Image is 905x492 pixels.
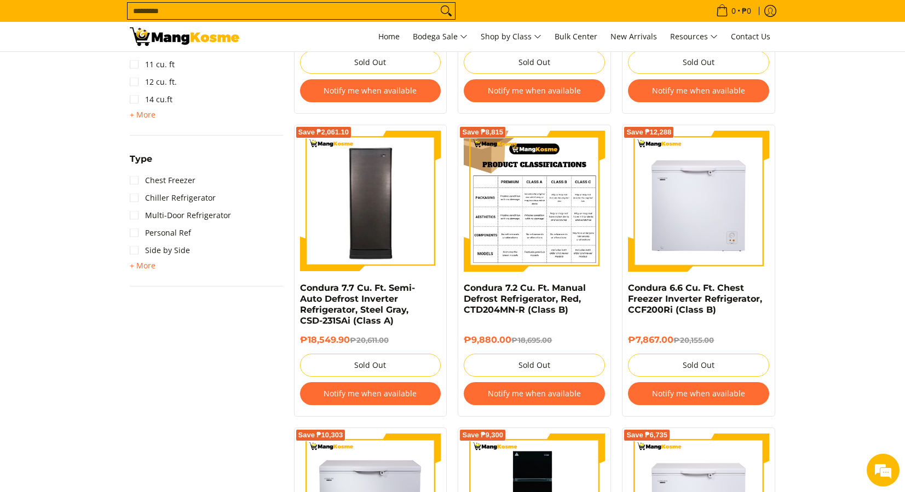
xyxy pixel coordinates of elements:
button: Sold Out [464,354,605,377]
del: ₱20,611.00 [350,336,389,344]
span: ₱0 [740,7,753,15]
del: ₱20,155.00 [673,336,714,344]
button: Notify me when available [300,79,441,102]
a: 14 cu.ft [130,91,172,108]
button: Notify me when available [464,382,605,405]
a: Bodega Sale [407,22,473,51]
summary: Open [130,108,155,121]
span: 0 [730,7,737,15]
button: Sold Out [300,51,441,74]
a: Contact Us [725,22,776,51]
button: Sold Out [464,51,605,74]
img: Bodega Sale Refrigerator l Mang Kosme: Home Appliances Warehouse Sale | Page 2 [130,27,239,46]
button: Sold Out [300,354,441,377]
h6: ₱18,549.90 [300,335,441,345]
a: Condura 7.2 Cu. Ft. Manual Defrost Refrigerator, Red, CTD204MN-R (Class B) [464,283,586,315]
span: Home [378,31,400,42]
span: Save ₱10,303 [298,432,343,438]
span: Save ₱2,061.10 [298,129,349,136]
span: Save ₱8,815 [462,129,503,136]
span: Bodega Sale [413,30,468,44]
summary: Open [130,155,152,172]
span: New Arrivals [610,31,657,42]
a: New Arrivals [605,22,662,51]
a: Chest Freezer [130,172,195,189]
a: Resources [665,22,723,51]
a: Chiller Refrigerator [130,189,216,207]
a: Multi-Door Refrigerator [130,207,231,224]
span: Resources [670,30,718,44]
summary: Open [130,259,155,272]
a: 12 cu. ft. [130,73,177,91]
span: Save ₱6,735 [626,432,667,438]
img: Condura 6.6 Cu. Ft. Chest Freezer Inverter Refrigerator, CCF200Ri (Class B) [628,131,769,272]
img: Condura 7.2 Cu. Ft. Manual Defrost Refrigerator, Red, CTD204MN-R (Class B) - 0 [464,131,605,272]
span: Bulk Center [555,31,597,42]
button: Notify me when available [300,382,441,405]
nav: Main Menu [250,22,776,51]
a: 11 cu. ft [130,56,175,73]
h6: ₱7,867.00 [628,335,769,345]
span: + More [130,261,155,270]
span: Save ₱12,288 [626,129,671,136]
h6: ₱9,880.00 [464,335,605,345]
span: • [713,5,754,17]
button: Search [437,3,455,19]
span: Save ₱9,300 [462,432,503,438]
button: Notify me when available [628,382,769,405]
button: Sold Out [628,354,769,377]
a: Shop by Class [475,22,547,51]
a: Personal Ref [130,224,191,242]
a: Bulk Center [549,22,603,51]
span: Type [130,155,152,163]
span: + More [130,110,155,119]
a: Condura 7.7 Cu. Ft. Semi-Auto Defrost Inverter Refrigerator, Steel Gray, CSD-231SAi (Class A) [300,283,415,326]
del: ₱18,695.00 [511,336,552,344]
span: Shop by Class [481,30,541,44]
button: Notify me when available [628,79,769,102]
img: condura-semi-auto-frost-inverter-refrigerator-7.7-cubic-feet-closed-door-right-side-view-mang-kosme [300,132,441,270]
a: Home [373,22,405,51]
a: Side by Side [130,242,190,259]
span: Contact Us [731,31,770,42]
a: Condura 6.6 Cu. Ft. Chest Freezer Inverter Refrigerator, CCF200Ri (Class B) [628,283,762,315]
button: Notify me when available [464,79,605,102]
button: Sold Out [628,51,769,74]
